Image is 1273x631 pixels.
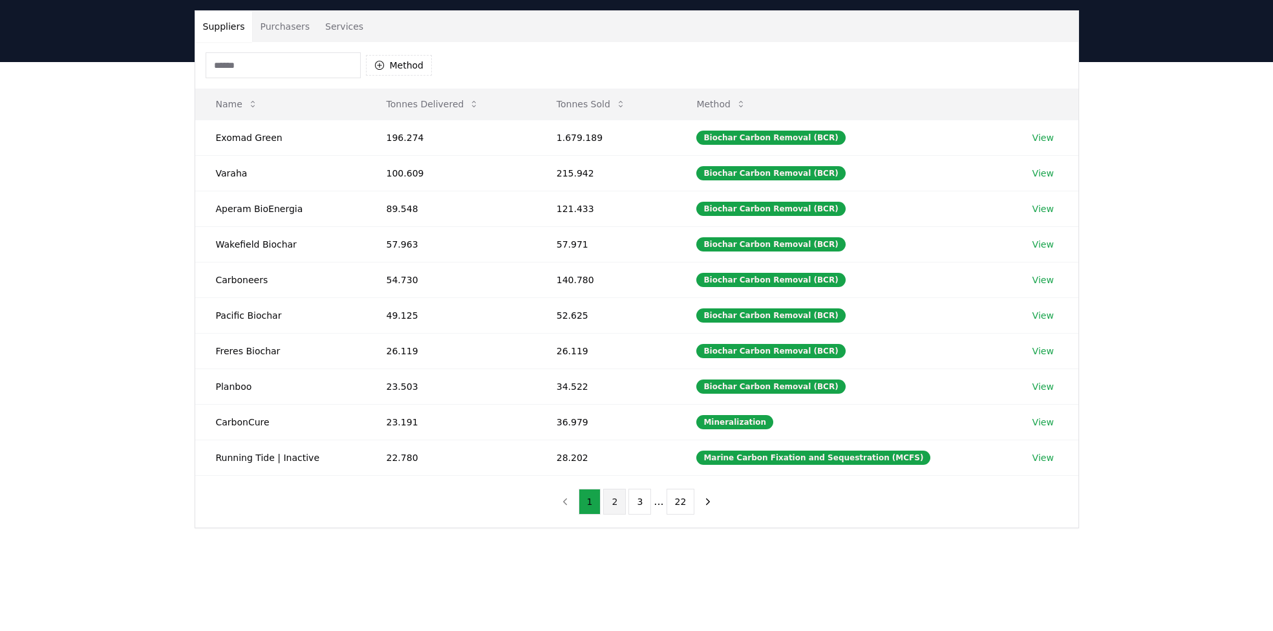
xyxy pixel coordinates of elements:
[195,120,366,155] td: Exomad Green
[376,91,490,117] button: Tonnes Delivered
[366,262,536,297] td: 54.730
[195,297,366,333] td: Pacific Biochar
[697,489,719,515] button: next page
[366,155,536,191] td: 100.609
[603,489,626,515] button: 2
[366,226,536,262] td: 57.963
[696,166,845,180] div: Biochar Carbon Removal (BCR)
[1032,131,1054,144] a: View
[536,440,676,475] td: 28.202
[366,333,536,369] td: 26.119
[1032,167,1054,180] a: View
[696,415,773,429] div: Mineralization
[654,494,663,509] li: ...
[1032,345,1054,358] a: View
[696,273,845,287] div: Biochar Carbon Removal (BCR)
[195,440,366,475] td: Running Tide | Inactive
[696,380,845,394] div: Biochar Carbon Removal (BCR)
[195,333,366,369] td: Freres Biochar
[696,202,845,216] div: Biochar Carbon Removal (BCR)
[1032,238,1054,251] a: View
[536,120,676,155] td: 1.679.189
[195,191,366,226] td: Aperam BioEnergia
[317,11,371,42] button: Services
[195,155,366,191] td: Varaha
[579,489,601,515] button: 1
[536,369,676,404] td: 34.522
[696,237,845,251] div: Biochar Carbon Removal (BCR)
[366,55,433,76] button: Method
[1032,202,1054,215] a: View
[195,11,253,42] button: Suppliers
[536,333,676,369] td: 26.119
[546,91,636,117] button: Tonnes Sold
[696,451,930,465] div: Marine Carbon Fixation and Sequestration (MCFS)
[252,11,317,42] button: Purchasers
[366,404,536,440] td: 23.191
[195,404,366,440] td: CarbonCure
[1032,273,1054,286] a: View
[1032,380,1054,393] a: View
[536,404,676,440] td: 36.979
[696,344,845,358] div: Biochar Carbon Removal (BCR)
[195,369,366,404] td: Planboo
[1032,451,1054,464] a: View
[195,262,366,297] td: Carboneers
[696,131,845,145] div: Biochar Carbon Removal (BCR)
[536,262,676,297] td: 140.780
[667,489,695,515] button: 22
[195,226,366,262] td: Wakefield Biochar
[536,297,676,333] td: 52.625
[366,297,536,333] td: 49.125
[628,489,651,515] button: 3
[536,191,676,226] td: 121.433
[1032,416,1054,429] a: View
[1032,309,1054,322] a: View
[366,369,536,404] td: 23.503
[366,191,536,226] td: 89.548
[206,91,268,117] button: Name
[366,120,536,155] td: 196.274
[696,308,845,323] div: Biochar Carbon Removal (BCR)
[536,226,676,262] td: 57.971
[366,440,536,475] td: 22.780
[536,155,676,191] td: 215.942
[686,91,756,117] button: Method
